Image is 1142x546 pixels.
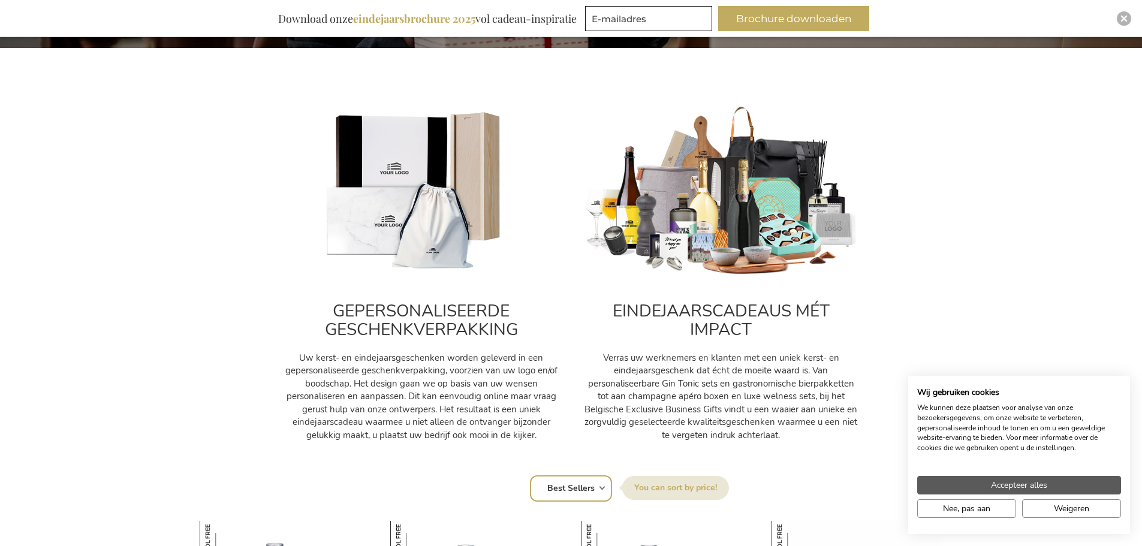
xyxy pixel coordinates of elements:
button: Accepteer alle cookies [917,476,1121,494]
b: eindejaarsbrochure 2025 [353,11,475,26]
div: Close [1117,11,1131,26]
button: Alle cookies weigeren [1022,499,1121,518]
p: We kunnen deze plaatsen voor analyse van onze bezoekersgegevens, om onze website te verbeteren, g... [917,403,1121,453]
button: Pas cookie voorkeuren aan [917,499,1016,518]
span: Weigeren [1054,502,1089,515]
span: Accepteer alles [991,479,1047,491]
h2: EINDEJAARSCADEAUS MÉT IMPACT [583,302,859,339]
h2: GEPERSONALISEERDE GESCHENKVERPAKKING [284,302,559,339]
form: marketing offers and promotions [585,6,716,35]
input: E-mailadres [585,6,712,31]
h2: Wij gebruiken cookies [917,387,1121,398]
img: Personalised_gifts [284,105,559,277]
img: cadeau_personeel_medewerkers-kerst_1 [583,105,859,277]
button: Brochure downloaden [718,6,869,31]
span: Nee, pas aan [943,502,990,515]
img: Close [1120,15,1128,22]
label: Sorteer op [622,476,729,500]
p: Uw kerst- en eindejaarsgeschenken worden geleverd in een gepersonaliseerde geschenkverpakking, vo... [284,352,559,442]
div: Download onze vol cadeau-inspiratie [273,6,582,31]
p: Verras uw werknemers en klanten met een uniek kerst- en eindejaarsgeschenk dat écht de moeite waa... [583,352,859,442]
